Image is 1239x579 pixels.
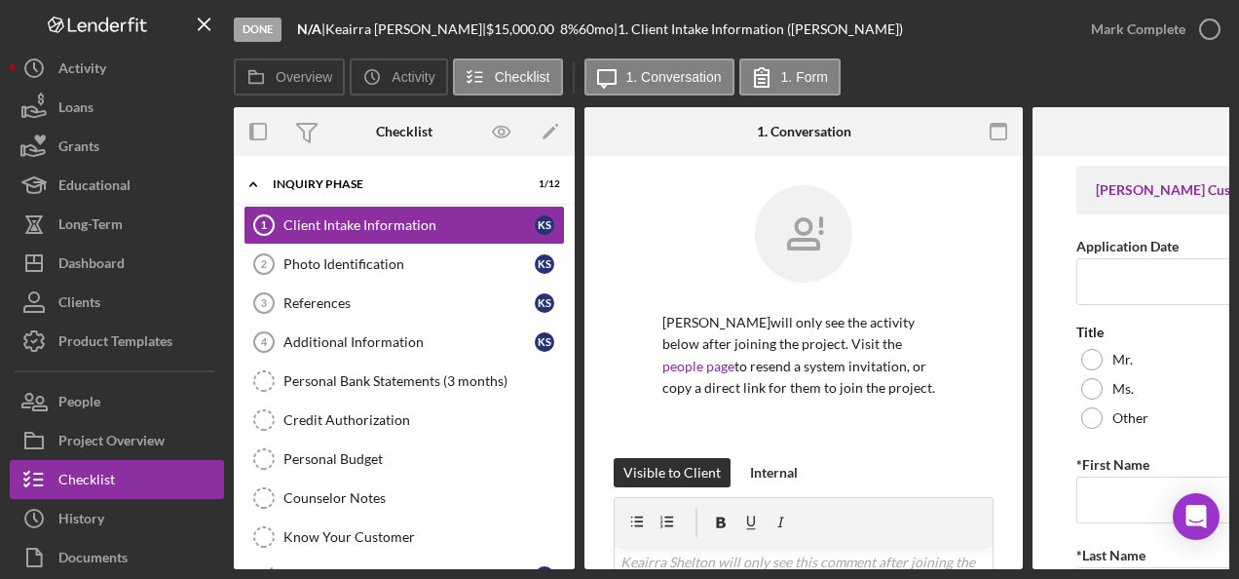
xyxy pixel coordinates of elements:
a: 1Client Intake InformationKS [244,206,565,245]
div: Know Your Customer [283,529,564,545]
div: People [58,382,100,426]
div: K S [535,215,554,235]
a: Credit Authorization [244,401,565,440]
button: Grants [10,127,224,166]
div: $15,000.00 [486,21,560,37]
tspan: 3 [261,297,267,309]
button: Project Overview [10,421,224,460]
label: 1. Form [781,69,828,85]
button: Clients [10,283,224,322]
button: Internal [740,458,807,487]
label: Checklist [495,69,550,85]
button: Long-Term [10,205,224,244]
div: Personal Budget [283,451,564,467]
tspan: 4 [261,336,268,348]
div: Credit Authorization [283,412,564,428]
button: Checklist [10,460,224,499]
label: Overview [276,69,332,85]
div: | 1. Client Intake Information ([PERSON_NAME]) [614,21,903,37]
div: Additional Information [283,334,535,350]
div: Checklist [376,124,432,139]
div: Loans [58,88,94,132]
button: 1. Form [739,58,841,96]
a: Personal Bank Statements (3 months) [244,362,565,401]
div: History [58,499,104,543]
button: Documents [10,538,224,577]
button: Dashboard [10,244,224,283]
label: *Last Name [1076,547,1145,563]
div: References [283,295,535,311]
a: Counselor Notes [244,479,565,518]
div: Keairra [PERSON_NAME] | [325,21,486,37]
a: Personal Budget [244,440,565,479]
div: Client Intake Information [283,217,535,233]
div: Grants [58,127,99,171]
tspan: 1 [261,219,267,231]
a: people page [662,358,734,374]
button: Visible to Client [614,458,731,487]
label: *First Name [1076,456,1149,473]
a: 3ReferencesKS [244,284,565,323]
label: Mr. [1112,352,1133,367]
div: Educational [58,166,131,210]
div: Dashboard [58,244,125,288]
label: Ms. [1112,381,1134,397]
tspan: 2 [261,258,267,270]
button: Loans [10,88,224,127]
label: 1. Conversation [626,69,722,85]
label: Other [1112,410,1148,426]
div: Activity [58,49,106,93]
div: K S [535,254,554,274]
button: Activity [350,58,447,96]
div: Counselor Notes [283,490,564,506]
div: Inquiry Phase [273,178,511,190]
button: Overview [234,58,345,96]
div: Visible to Client [623,458,721,487]
label: Activity [392,69,434,85]
a: 4Additional InformationKS [244,323,565,362]
div: Photo Identification [283,256,535,272]
button: Mark Complete [1071,10,1229,49]
div: 60 mo [579,21,614,37]
div: 1 / 12 [525,178,560,190]
div: Mark Complete [1091,10,1185,49]
div: Open Intercom Messenger [1173,493,1220,540]
div: K S [535,293,554,313]
a: 2Photo IdentificationKS [244,245,565,284]
div: Checklist [58,460,115,504]
button: History [10,499,224,538]
button: People [10,382,224,421]
div: K S [535,332,554,352]
div: Done [234,18,282,42]
div: | [297,21,325,37]
div: Clients [58,283,100,327]
div: Product Templates [58,322,172,366]
button: Educational [10,166,224,205]
button: Activity [10,49,224,88]
button: Product Templates [10,322,224,361]
div: Internal [750,458,798,487]
button: 1. Conversation [584,58,734,96]
label: Application Date [1076,238,1179,254]
a: Know Your Customer [244,518,565,557]
p: [PERSON_NAME] will only see the activity below after joining the project. Visit the to resend a s... [662,312,945,400]
div: 8 % [560,21,579,37]
div: Project Overview [58,421,165,465]
div: Long-Term [58,205,123,249]
div: 1. Conversation [757,124,851,139]
div: Personal Bank Statements (3 months) [283,373,564,389]
b: N/A [297,20,321,37]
